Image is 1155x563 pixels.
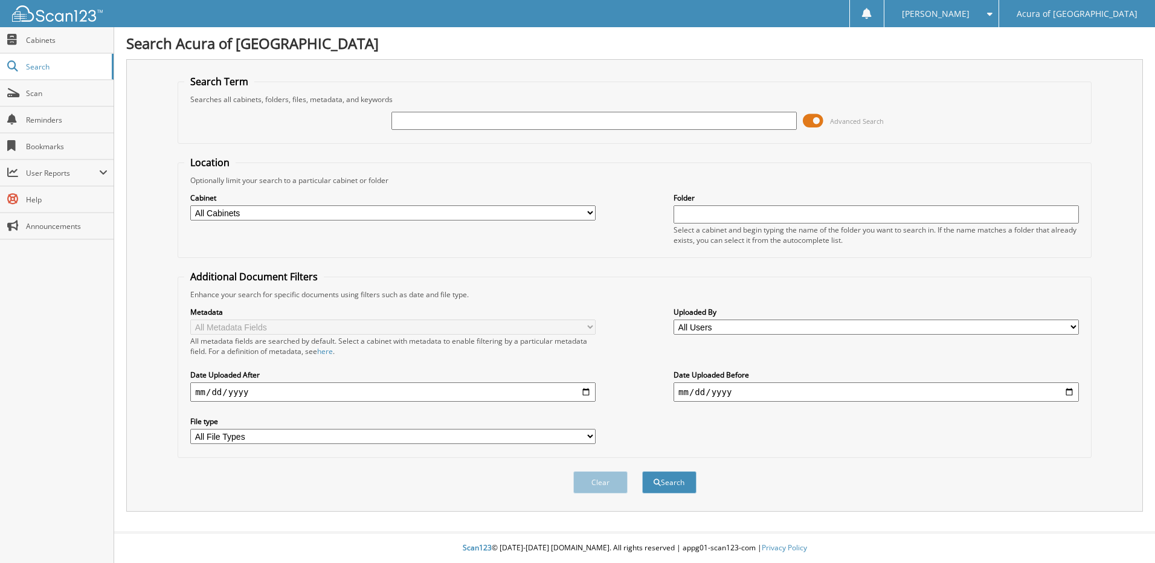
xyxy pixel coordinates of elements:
label: Date Uploaded After [190,370,596,380]
label: Uploaded By [674,307,1079,317]
span: Reminders [26,115,108,125]
span: Scan [26,88,108,98]
label: File type [190,416,596,426]
span: Advanced Search [830,117,884,126]
label: Folder [674,193,1079,203]
div: Optionally limit your search to a particular cabinet or folder [184,175,1085,185]
label: Date Uploaded Before [674,370,1079,380]
div: Enhance your search for specific documents using filters such as date and file type. [184,289,1085,300]
label: Metadata [190,307,596,317]
button: Clear [573,471,628,494]
span: Scan123 [463,542,492,553]
legend: Location [184,156,236,169]
span: User Reports [26,168,99,178]
img: scan123-logo-white.svg [12,5,103,22]
span: Acura of [GEOGRAPHIC_DATA] [1017,10,1137,18]
div: Searches all cabinets, folders, files, metadata, and keywords [184,94,1085,105]
a: Privacy Policy [762,542,807,553]
div: All metadata fields are searched by default. Select a cabinet with metadata to enable filtering b... [190,336,596,356]
legend: Search Term [184,75,254,88]
button: Search [642,471,697,494]
div: Select a cabinet and begin typing the name of the folder you want to search in. If the name match... [674,225,1079,245]
label: Cabinet [190,193,596,203]
span: Announcements [26,221,108,231]
div: © [DATE]-[DATE] [DOMAIN_NAME]. All rights reserved | appg01-scan123-com | [114,533,1155,563]
input: end [674,382,1079,402]
iframe: Chat Widget [1095,505,1155,563]
span: Bookmarks [26,141,108,152]
span: [PERSON_NAME] [902,10,970,18]
span: Cabinets [26,35,108,45]
span: Help [26,195,108,205]
a: here [317,346,333,356]
h1: Search Acura of [GEOGRAPHIC_DATA] [126,33,1143,53]
span: Search [26,62,106,72]
input: start [190,382,596,402]
legend: Additional Document Filters [184,270,324,283]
